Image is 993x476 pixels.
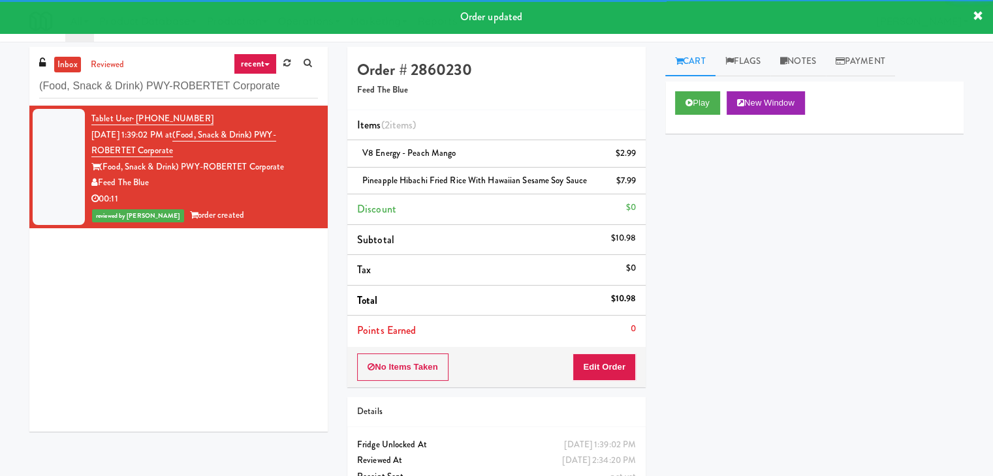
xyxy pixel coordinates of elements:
[727,91,805,115] button: New Window
[564,437,636,453] div: [DATE] 1:39:02 PM
[91,128,172,141] span: [DATE] 1:39:02 PM at
[91,159,318,175] div: (Food, Snack & Drink) PWY-ROBERTET Corporate
[362,147,456,159] span: V8 Energy - Peach Mango
[631,321,636,337] div: 0
[357,61,636,78] h4: Order # 2860230
[626,200,636,216] div: $0
[357,293,378,308] span: Total
[39,74,318,98] input: Search vision orders
[132,112,213,125] span: · [PHONE_NUMBER]
[29,106,328,228] li: Tablet User· [PHONE_NUMBER][DATE] 1:39:02 PM at(Food, Snack & Drink) PWY-ROBERTET Corporate(Food,...
[190,209,244,221] span: order created
[610,291,636,307] div: $10.98
[610,230,636,246] div: $10.98
[357,453,636,469] div: Reviewed At
[826,47,895,76] a: Payment
[91,191,318,207] div: 00:11
[357,117,416,132] span: Items
[362,174,587,186] span: Pineapple Hibachi Fried Rice with Hawaiian Sesame Soy Sauce
[91,112,213,125] a: Tablet User· [PHONE_NUMBER]
[381,117,417,132] span: (2 )
[357,262,371,277] span: Tax
[87,57,128,73] a: reviewed
[390,117,413,132] ng-pluralize: items
[357,353,449,381] button: No Items Taken
[626,260,636,276] div: $0
[562,453,636,469] div: [DATE] 2:34:20 PM
[460,9,522,24] span: Order updated
[573,353,636,381] button: Edit Order
[770,47,826,76] a: Notes
[616,145,637,162] div: $2.99
[91,128,276,158] a: (Food, Snack & Drink) PWY-ROBERTET Corporate
[357,85,636,95] h5: Feed The Blue
[357,232,394,247] span: Subtotal
[675,91,720,115] button: Play
[357,201,396,216] span: Discount
[92,209,184,222] span: reviewed by [PERSON_NAME]
[716,47,771,76] a: Flags
[357,404,636,420] div: Details
[91,175,318,191] div: Feed The Blue
[234,53,277,74] a: recent
[357,323,416,338] span: Points Earned
[357,437,636,453] div: Fridge Unlocked At
[54,57,81,73] a: inbox
[616,173,637,189] div: $7.99
[665,47,716,76] a: Cart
